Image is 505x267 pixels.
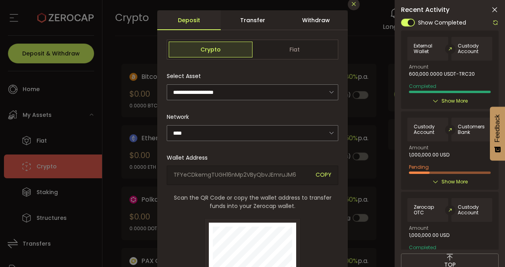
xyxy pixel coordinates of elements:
span: Amount [409,65,428,69]
span: 1,000,000.00 USD [409,152,449,158]
iframe: Chat Widget [409,181,505,267]
span: Show More [441,178,468,186]
span: 600,000.0000 USDT-TRC20 [409,71,475,77]
span: Recent Activity [401,7,449,13]
span: Pending [409,164,429,170]
label: Network [167,113,194,121]
div: Withdraw [284,10,348,30]
span: Scan the QR Code or copy the wallet address to transfer funds into your Zerocap wallet. [167,194,338,210]
div: Deposit [157,10,221,30]
div: Transfer [221,10,284,30]
span: Custody Account [414,124,442,135]
span: Show More [441,97,468,105]
label: Wallet Address [167,154,212,162]
span: External Wallet [414,43,442,54]
span: Completed [409,83,436,90]
label: Select Asset [167,72,206,80]
span: Crypto [169,42,252,57]
span: Feedback [494,114,501,142]
span: Amount [409,145,428,150]
button: Feedback - Show survey [490,107,505,160]
span: Customers Bank [458,124,486,135]
span: Custody Account [458,43,486,54]
span: Show Completed [418,19,466,27]
span: TFYeCDkemgTUGH16nMp2VByQbvJEmruJM6 [173,171,310,180]
span: Fiat [252,42,336,57]
span: COPY [316,171,332,180]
